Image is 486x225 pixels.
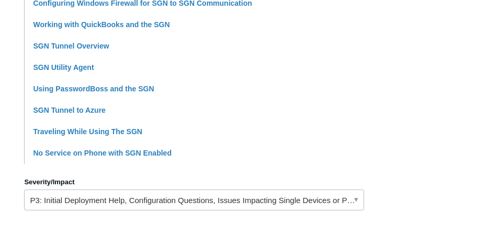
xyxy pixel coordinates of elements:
[33,127,142,136] a: Traveling While Using The SGN
[24,177,364,187] label: Severity/Impact
[33,63,94,72] a: SGN Utility Agent
[33,149,172,157] a: No Service on Phone with SGN Enabled
[33,85,154,93] a: Using PasswordBoss and the SGN
[24,190,364,210] a: P3: Initial Deployment Help, Configuration Questions, Issues Impacting Single Devices or Past Out...
[33,42,109,50] a: SGN Tunnel Overview
[33,20,169,29] a: Working with QuickBooks and the SGN
[33,106,105,114] a: SGN Tunnel to Azure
